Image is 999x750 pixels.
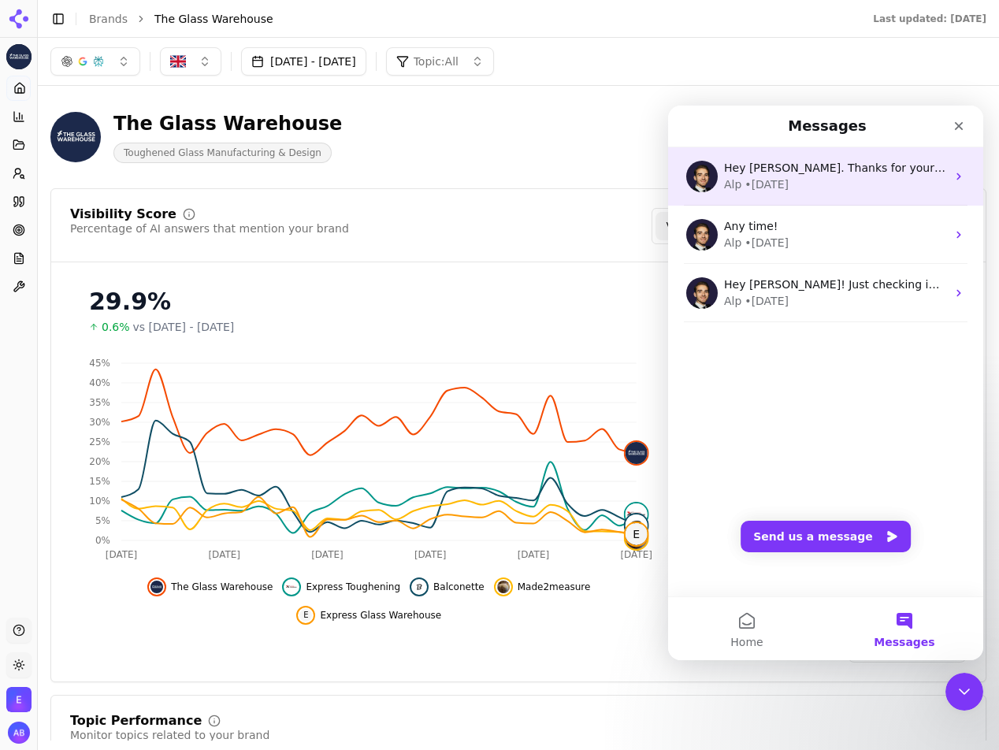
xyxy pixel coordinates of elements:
[6,44,32,69] button: Current brand: The Glass Warehouse
[285,581,298,593] img: express toughening
[25,41,38,54] img: website_grey.svg
[76,187,121,204] div: • [DATE]
[626,442,648,464] img: the glass warehouse
[8,722,30,744] button: Open user button
[56,129,73,146] div: Alp
[414,549,447,560] tspan: [DATE]
[620,549,652,560] tspan: [DATE]
[106,549,138,560] tspan: [DATE]
[174,93,266,103] div: Keywords by Traffic
[208,549,240,560] tspan: [DATE]
[76,71,121,87] div: • [DATE]
[56,56,949,69] span: Hey [PERSON_NAME]. Thanks for your patience here. We fixed everything up and re-ran the site audi...
[89,358,110,369] tspan: 45%
[873,13,986,25] div: Last updated: [DATE]
[89,13,128,25] a: Brands
[89,377,110,388] tspan: 40%
[171,581,273,593] span: The Glass Warehouse
[72,415,243,447] button: Send us a message
[311,549,344,560] tspan: [DATE]
[41,41,112,54] div: Domain: [URL]
[158,492,315,555] button: Messages
[133,319,235,335] span: vs [DATE] - [DATE]
[433,581,485,593] span: Balconette
[89,11,841,27] nav: breadcrumb
[518,581,591,593] span: Made2measure
[56,187,73,204] div: Alp
[56,173,887,185] span: Hey [PERSON_NAME]! Just checking in here. Looks like our foundation analysis did pick up your cha...
[154,11,273,27] span: The Glass Warehouse
[25,25,38,38] img: logo_orange.svg
[62,531,95,542] span: Home
[626,503,648,525] img: express toughening
[306,581,400,593] span: Express Toughening
[668,106,983,660] iframe: Intercom live chat
[320,609,441,622] span: Express Glass Warehouse
[6,687,32,712] img: Express Toughening Ltd
[70,221,349,236] div: Percentage of AI answers that mention your brand
[494,577,591,596] button: Hide made2measure data
[518,549,550,560] tspan: [DATE]
[170,54,186,69] img: United Kingdom
[945,673,983,711] iframe: Intercom live chat
[157,91,169,104] img: tab_keywords_by_traffic_grey.svg
[89,476,110,487] tspan: 15%
[102,319,130,335] span: 0.6%
[626,523,648,545] span: E
[282,577,400,596] button: Hide express toughening data
[206,531,266,542] span: Messages
[44,25,77,38] div: v 4.0.25
[43,91,55,104] img: tab_domain_overview_orange.svg
[70,715,202,727] div: Topic Performance
[655,212,758,240] button: Visibility Score
[89,397,110,408] tspan: 35%
[95,515,110,526] tspan: 5%
[89,496,110,507] tspan: 10%
[89,417,110,428] tspan: 30%
[89,436,110,447] tspan: 25%
[299,609,312,622] span: E
[296,606,441,625] button: Hide express glass warehouse data
[18,172,50,203] img: Profile image for Alp
[56,114,110,127] span: Any time!
[6,44,32,69] img: The Glass Warehouse
[18,113,50,145] img: Profile image for Alp
[150,581,163,593] img: the glass warehouse
[410,577,485,596] button: Hide balconette data
[113,111,342,136] div: The Glass Warehouse
[89,288,649,316] div: 29.9%
[8,722,30,744] img: Adam Blundell
[70,727,269,743] div: Monitor topics related to your brand
[89,456,110,467] tspan: 20%
[60,93,141,103] div: Domain Overview
[6,687,32,712] button: Open organization switcher
[76,129,121,146] div: • [DATE]
[113,143,332,163] span: Toughened Glass Manufacturing & Design
[497,581,510,593] img: made2measure
[147,577,273,596] button: Hide the glass warehouse data
[413,581,425,593] img: balconette
[50,112,101,162] img: The Glass Warehouse
[56,71,73,87] div: Alp
[414,54,459,69] span: Topic: All
[95,535,110,546] tspan: 0%
[626,514,648,537] img: balconette
[241,47,366,76] button: [DATE] - [DATE]
[70,208,176,221] div: Visibility Score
